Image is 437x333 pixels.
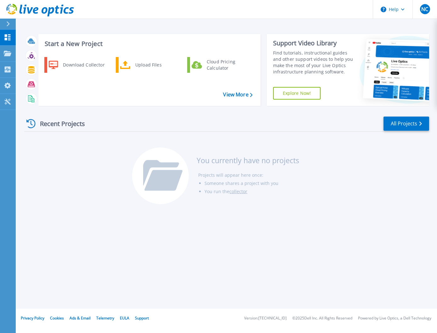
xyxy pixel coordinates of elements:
a: Explore Now! [273,87,321,100]
a: collector [229,188,247,194]
h3: You currently have no projects [197,157,299,164]
a: Cookies [50,315,64,321]
div: Support Video Library [273,39,354,47]
a: Download Collector [44,57,109,73]
li: You run the [204,187,299,196]
li: Powered by Live Optics, a Dell Technology [358,316,431,320]
a: All Projects [384,117,429,131]
a: Support [135,315,149,321]
li: © 2025 Dell Inc. All Rights Reserved [292,316,352,320]
a: Ads & Email [70,315,91,321]
span: NC [421,7,428,12]
div: Download Collector [60,59,107,71]
div: Cloud Pricing Calculator [204,59,250,71]
li: Someone shares a project with you [204,179,299,187]
a: View More [223,92,252,98]
li: Projects will appear here once: [198,171,299,179]
div: Find tutorials, instructional guides and other support videos to help you make the most of your L... [273,50,354,75]
div: Upload Files [132,59,179,71]
a: EULA [120,315,129,321]
h3: Start a New Project [45,40,252,47]
li: Version: [TECHNICAL_ID] [244,316,287,320]
a: Cloud Pricing Calculator [187,57,252,73]
a: Telemetry [96,315,114,321]
a: Upload Files [116,57,180,73]
a: Privacy Policy [21,315,44,321]
div: Recent Projects [24,116,93,131]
